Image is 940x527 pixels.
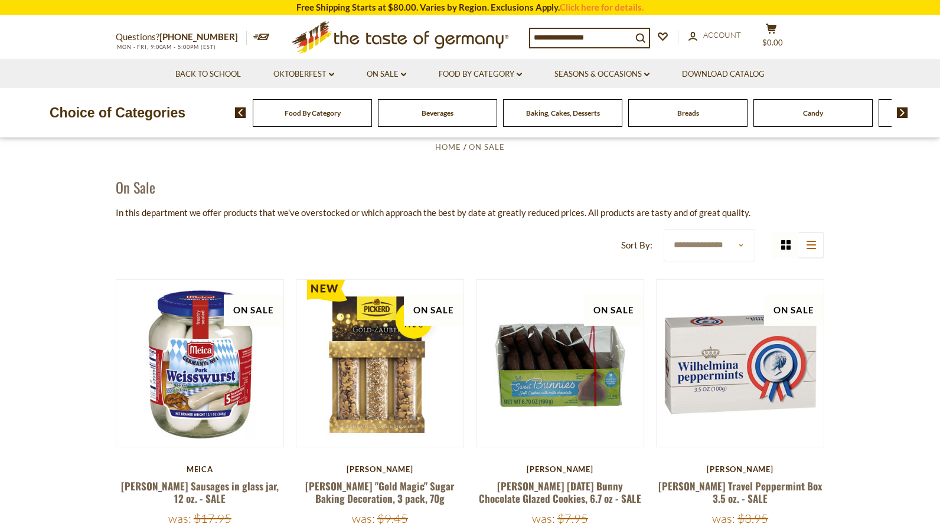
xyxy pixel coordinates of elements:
[422,109,453,117] a: Beverages
[194,511,231,526] span: $17.95
[121,479,279,506] a: [PERSON_NAME] Sausages in glass jar, 12 oz. - SALE
[168,511,191,526] label: Was:
[435,142,461,152] a: Home
[479,479,641,506] a: [PERSON_NAME] [DATE] Bunny Chocolate Glazed Cookies, 6.7 oz - SALE
[367,68,406,81] a: On Sale
[476,280,644,447] img: Wicklein Easter Bunnies Milk Chocolate Glazed
[116,44,216,50] span: MON - FRI, 9:00AM - 5:00PM (EST)
[703,30,741,40] span: Account
[657,280,824,447] img: Wilhelmina Travel Peppermint Box
[621,238,652,253] label: Sort By:
[285,109,341,117] a: Food By Category
[296,464,464,474] div: [PERSON_NAME]
[803,109,823,117] a: Candy
[296,280,464,447] img: Pickerd "Gold Magic" Sugar Baking Decoration, 3 pack, 70g
[235,107,246,118] img: previous arrow
[377,511,408,526] span: $9.45
[560,2,644,12] a: Click here for details.
[656,464,824,474] div: [PERSON_NAME]
[688,29,741,42] a: Account
[116,464,284,474] div: Meica
[352,511,375,526] label: Was:
[116,280,283,447] img: Meica Weisswurst Sausages in glass jar, 12 oz. - SALE
[762,38,783,47] span: $0.00
[305,479,455,506] a: [PERSON_NAME] "Gold Magic" Sugar Baking Decoration, 3 pack, 70g
[677,109,699,117] a: Breads
[526,109,600,117] a: Baking, Cakes, Desserts
[753,23,789,53] button: $0.00
[469,142,505,152] a: On Sale
[682,68,765,81] a: Download Catalog
[159,31,238,42] a: [PHONE_NUMBER]
[658,479,822,506] a: [PERSON_NAME] Travel Peppermint Box 3.5 oz. - SALE
[532,511,555,526] label: Was:
[116,178,155,196] h1: On Sale
[116,30,247,45] p: Questions?
[439,68,522,81] a: Food By Category
[554,68,649,81] a: Seasons & Occasions
[175,68,241,81] a: Back to School
[712,511,735,526] label: Was:
[273,68,334,81] a: Oktoberfest
[476,464,644,474] div: [PERSON_NAME]
[116,205,824,220] p: In this department we offer products that we've overstocked or which approach the best by date at...
[737,511,768,526] span: $3.95
[897,107,908,118] img: next arrow
[557,511,588,526] span: $7.95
